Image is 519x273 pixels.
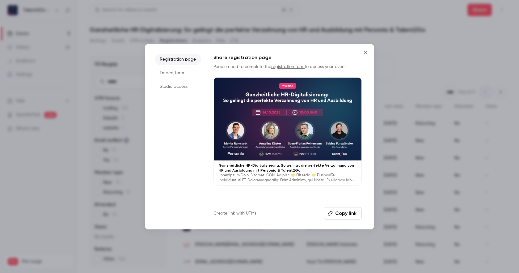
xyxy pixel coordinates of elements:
[213,77,362,186] a: Ganzheitliche HR-Digitalisierung: So gelingt die perfekte Verzahnung von HR und Ausbildung mit Pe...
[155,81,201,92] li: Studio access
[155,67,201,79] li: Embed form
[213,64,362,70] p: People need to complete the to access your event
[359,46,372,59] button: Close
[324,207,362,220] button: Copy link
[213,54,362,61] h1: Share registration page
[155,54,201,65] li: Registration page
[213,210,256,216] a: Create link with UTMs
[219,163,357,173] p: Ganzheitliche HR-Digitalisierung: So gelingt die perfekte Verzahnung von HR und Ausbildung mit Pe...
[219,173,357,183] p: Loremipsum Dolo-Sitamet: CON-Adipisc 🤝 Elitsedd 🤝 Eiusmo6Te Incididuntutl ET-Doloremagnaaliq: Eni...
[271,65,305,69] a: registration form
